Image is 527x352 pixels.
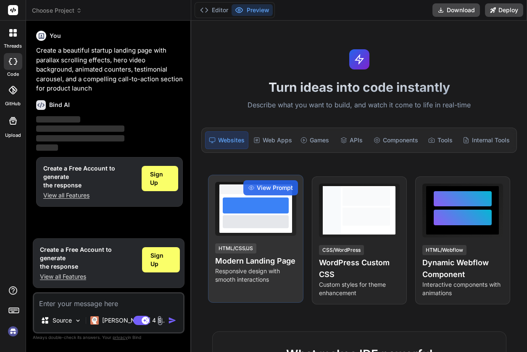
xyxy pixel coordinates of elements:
[150,251,171,268] span: Sign Up
[196,80,522,95] h1: Turn ideas into code instantly
[215,255,296,267] h4: Modern Landing Page
[36,144,58,151] span: ‌
[4,43,22,50] label: threads
[36,125,124,132] span: ‌
[40,245,135,271] h1: Create a Free Account to generate the response
[5,100,21,107] label: GitHub
[297,131,332,149] div: Games
[33,333,184,341] p: Always double-check its answers. Your in Bind
[40,272,135,281] p: View all Features
[215,243,256,253] div: HTML/CSS/JS
[422,245,466,255] div: HTML/Webflow
[205,131,248,149] div: Websites
[334,131,369,149] div: APIs
[250,131,295,149] div: Web Apps
[422,280,503,297] p: Interactive components with animations
[43,164,135,189] h1: Create a Free Account to generate the response
[36,46,183,93] p: Create a beautiful startup landing page with parallax scrolling effects, hero video background, a...
[32,6,82,15] span: Choose Project
[155,316,165,325] img: attachment
[113,335,128,340] span: privacy
[196,100,522,111] p: Describe what you want to build, and watch it come to life in real-time
[232,4,273,16] button: Preview
[319,280,400,297] p: Custom styles for theme enhancement
[74,317,82,324] img: Pick Models
[197,4,232,16] button: Editor
[423,131,458,149] div: Tools
[459,131,513,149] div: Internal Tools
[168,316,177,325] img: icon
[50,32,61,40] h6: You
[485,3,523,17] button: Deploy
[36,116,80,123] span: ‌
[102,316,165,325] p: [PERSON_NAME] 4 S..
[49,101,70,109] h6: Bind AI
[422,257,503,280] h4: Dynamic Webflow Component
[43,191,135,200] p: View all Features
[319,245,364,255] div: CSS/WordPress
[319,257,400,280] h4: WordPress Custom CSS
[257,184,293,192] span: View Prompt
[7,71,19,78] label: code
[215,267,296,284] p: Responsive design with smooth interactions
[53,316,72,325] p: Source
[370,131,422,149] div: Components
[5,132,21,139] label: Upload
[90,316,99,325] img: Claude 4 Sonnet
[150,170,170,187] span: Sign Up
[432,3,480,17] button: Download
[6,324,20,339] img: signin
[36,135,124,141] span: ‌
